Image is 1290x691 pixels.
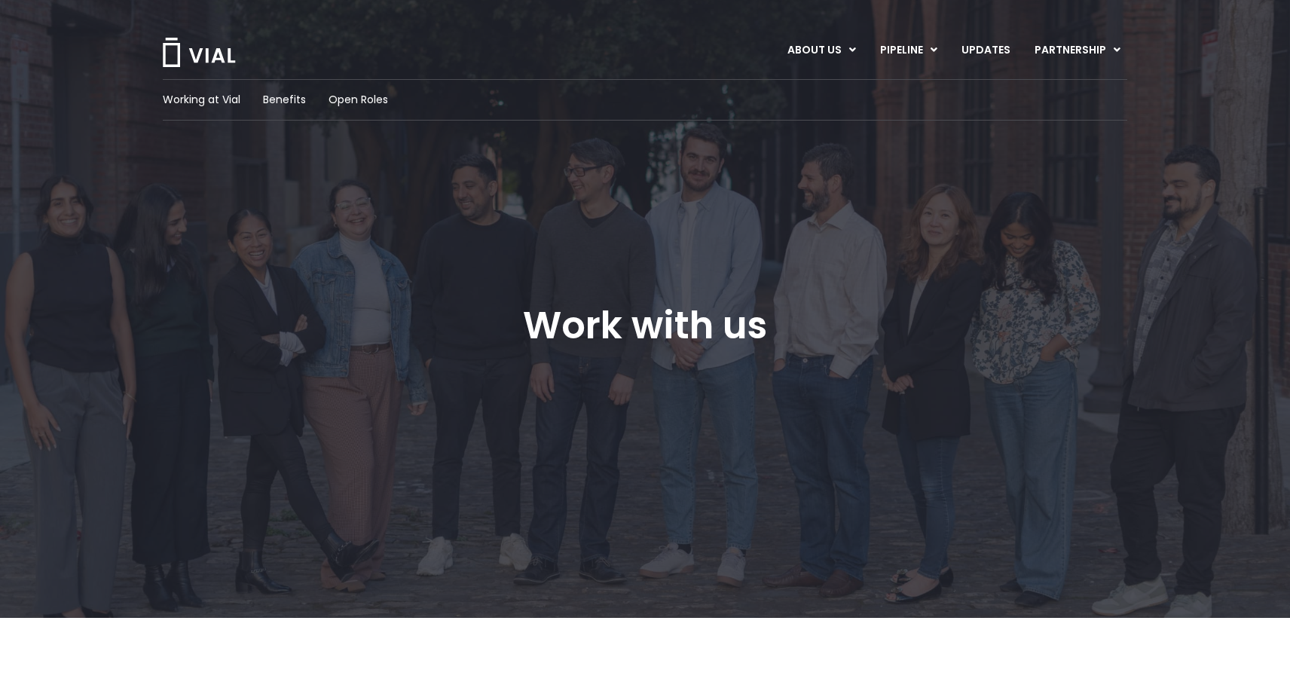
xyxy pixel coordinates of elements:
[523,304,767,347] h1: Work with us
[949,38,1022,63] a: UPDATES
[163,92,240,108] a: Working at Vial
[161,38,237,67] img: Vial Logo
[1023,38,1133,63] a: PARTNERSHIPMenu Toggle
[263,92,306,108] a: Benefits
[329,92,388,108] a: Open Roles
[868,38,949,63] a: PIPELINEMenu Toggle
[775,38,867,63] a: ABOUT USMenu Toggle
